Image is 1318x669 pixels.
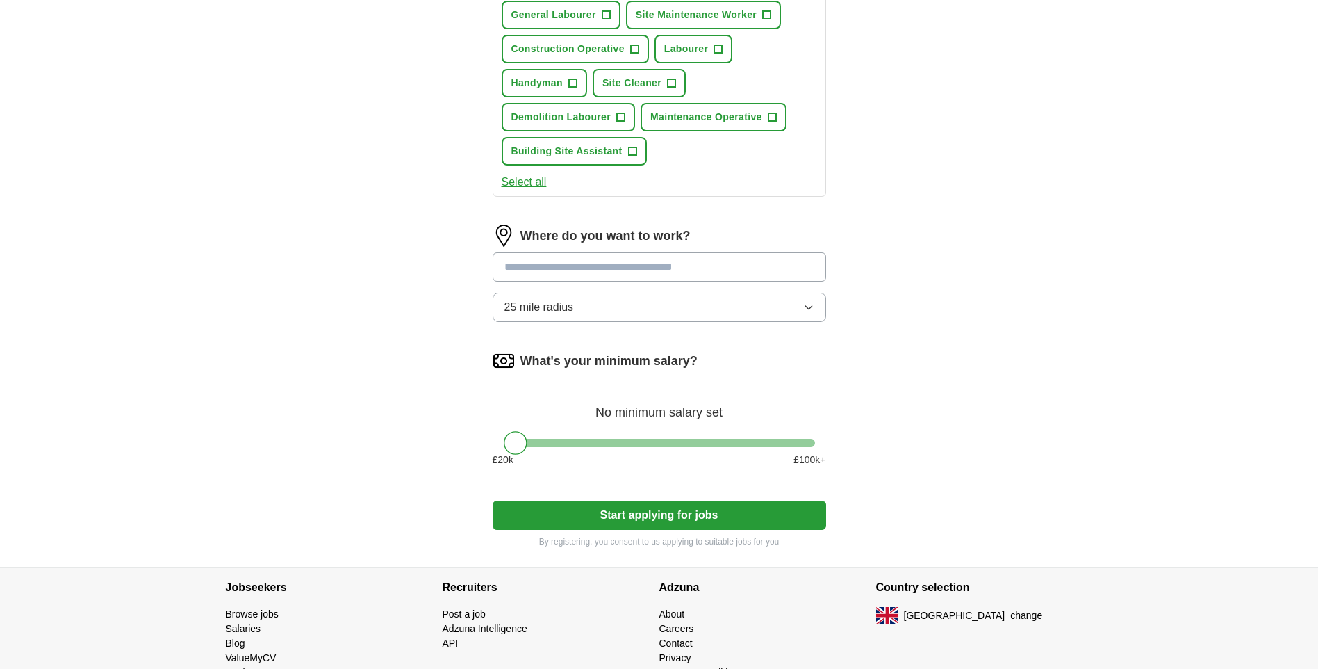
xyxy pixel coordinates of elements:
[493,350,515,372] img: salary.png
[226,638,245,649] a: Blog
[502,1,620,29] button: General Labourer
[493,293,826,322] button: 25 mile radius
[626,1,781,29] button: Site Maintenance Worker
[659,623,694,634] a: Careers
[876,607,898,624] img: UK flag
[502,137,647,166] button: Building Site Assistant
[876,568,1093,607] h4: Country selection
[641,103,786,131] button: Maintenance Operative
[502,35,649,63] button: Construction Operative
[1010,608,1042,623] button: change
[226,623,261,634] a: Salaries
[493,389,826,422] div: No minimum salary set
[493,453,513,467] span: £ 20 k
[443,638,459,649] a: API
[904,608,1005,623] span: [GEOGRAPHIC_DATA]
[520,352,698,371] label: What's your minimum salary?
[493,501,826,530] button: Start applying for jobs
[602,76,661,90] span: Site Cleaner
[511,76,563,90] span: Handyman
[511,144,623,159] span: Building Site Assistant
[650,110,762,124] span: Maintenance Operative
[593,69,686,97] button: Site Cleaner
[659,608,685,620] a: About
[511,42,625,56] span: Construction Operative
[504,299,574,316] span: 25 mile radius
[659,652,691,663] a: Privacy
[493,225,515,247] img: location.png
[659,638,693,649] a: Contact
[502,103,636,131] button: Demolition Labourer
[793,453,825,467] span: £ 100 k+
[443,608,486,620] a: Post a job
[493,535,826,548] p: By registering, you consent to us applying to suitable jobs for you
[443,623,527,634] a: Adzuna Intelligence
[226,608,279,620] a: Browse jobs
[664,42,708,56] span: Labourer
[654,35,732,63] button: Labourer
[502,69,587,97] button: Handyman
[636,8,757,22] span: Site Maintenance Worker
[511,8,596,22] span: General Labourer
[502,174,547,191] button: Select all
[511,110,611,124] span: Demolition Labourer
[226,652,277,663] a: ValueMyCV
[520,227,691,245] label: Where do you want to work?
